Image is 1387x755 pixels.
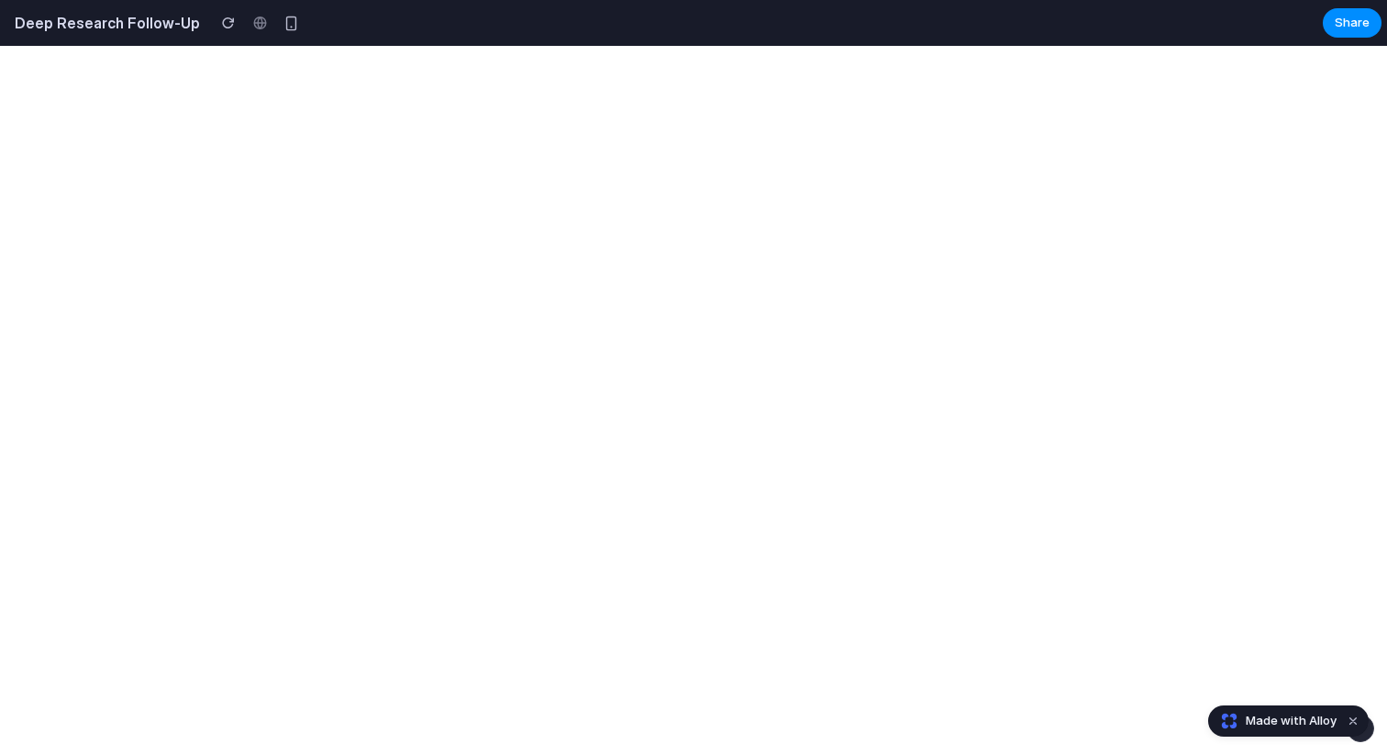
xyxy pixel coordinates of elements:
[7,12,200,34] h2: Deep Research Follow-Up
[1209,712,1338,730] a: Made with Alloy
[1323,8,1381,38] button: Share
[1335,14,1370,32] span: Share
[1342,710,1364,732] button: Dismiss watermark
[1246,712,1337,730] span: Made with Alloy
